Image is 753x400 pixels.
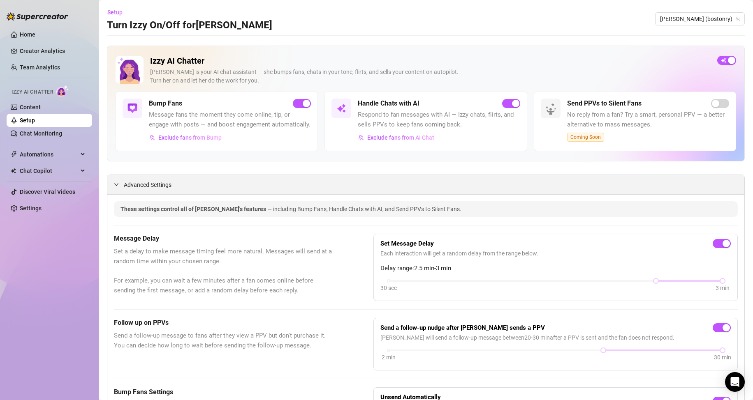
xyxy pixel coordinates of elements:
[336,103,346,113] img: svg%3e
[20,104,41,110] a: Content
[56,85,69,97] img: AI Chatter
[367,134,434,141] span: Exclude fans from AI Chat
[382,353,396,362] div: 2 min
[11,151,17,158] span: thunderbolt
[107,19,272,32] h3: Turn Izzy On/Off for [PERSON_NAME]
[567,133,604,142] span: Coming Soon
[127,103,137,113] img: svg%3e
[20,64,60,71] a: Team Analytics
[20,31,35,38] a: Home
[149,131,222,144] button: Exclude fans from Bump
[380,324,545,331] strong: Send a follow-up nudge after [PERSON_NAME] sends a PPV
[567,110,729,129] span: No reply from a fan? Try a smart, personal PPV — a better alternative to mass messages.
[114,180,124,189] div: expanded
[545,103,558,116] img: silent-fans-ppv-o-N6Mmdf.svg
[150,56,711,66] h2: Izzy AI Chatter
[380,240,434,247] strong: Set Message Delay
[267,206,461,212] span: — including Bump Fans, Handle Chats with AI, and Send PPVs to Silent Fans.
[20,189,75,195] a: Discover Viral Videos
[380,264,731,274] span: Delay range: 2.5 min - 3 min
[120,206,267,212] span: These settings control all of [PERSON_NAME]'s features
[725,372,745,392] div: Open Intercom Messenger
[735,16,740,21] span: team
[20,117,35,124] a: Setup
[12,88,53,96] span: Izzy AI Chatter
[7,12,68,21] img: logo-BBDzfeDw.svg
[149,135,155,140] img: svg%3e
[380,333,731,342] span: [PERSON_NAME] will send a follow-up message between 20 - 30 min after a PPV is sent and the fan d...
[114,318,332,328] h5: Follow up on PPVs
[114,387,332,397] h5: Bump Fans Settings
[358,135,364,140] img: svg%3e
[149,110,311,129] span: Message fans the moment they come online, tip, or engage with posts — and boost engagement automa...
[716,283,730,292] div: 3 min
[660,13,740,25] span: Ryan (bostonry)
[714,353,731,362] div: 30 min
[358,99,419,108] h5: Handle Chats with AI
[150,68,711,85] div: [PERSON_NAME] is your AI chat assistant — she bumps fans, chats in your tone, flirts, and sells y...
[380,283,397,292] div: 30 sec
[107,9,123,16] span: Setup
[149,99,182,108] h5: Bump Fans
[20,148,78,161] span: Automations
[20,130,62,137] a: Chat Monitoring
[114,247,332,295] span: Set a delay to make message timing feel more natural. Messages will send at a random time within ...
[20,205,42,211] a: Settings
[116,56,144,84] img: Izzy AI Chatter
[20,44,86,57] a: Creator Analytics
[358,110,520,129] span: Respond to fan messages with AI — Izzy chats, flirts, and sells PPVs to keep fans coming back.
[114,331,332,350] span: Send a follow-up message to fans after they view a PPV but don't purchase it. You can decide how ...
[358,131,435,144] button: Exclude fans from AI Chat
[567,99,642,108] h5: Send PPVs to Silent Fans
[158,134,222,141] span: Exclude fans from Bump
[124,180,171,189] span: Advanced Settings
[380,249,731,258] span: Each interaction will get a random delay from the range below.
[107,6,129,19] button: Setup
[20,164,78,177] span: Chat Copilot
[114,182,119,187] span: expanded
[11,168,16,174] img: Chat Copilot
[114,234,332,244] h5: Message Delay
